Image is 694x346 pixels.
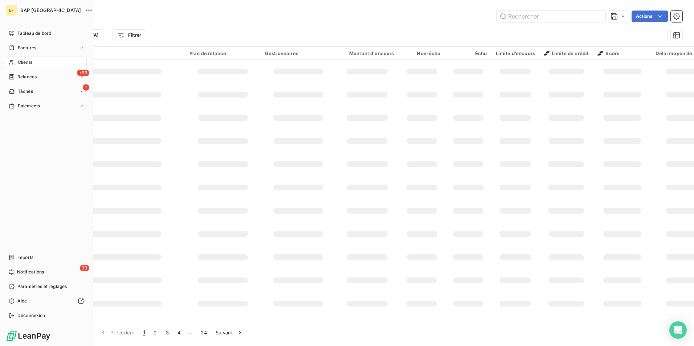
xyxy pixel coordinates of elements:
a: Aide [6,295,87,307]
span: Notifications [17,269,44,275]
input: Rechercher [497,11,605,22]
span: 1 [83,84,89,91]
div: Montant d'encours [340,50,394,56]
span: Relances [17,74,37,80]
div: BF [6,4,17,16]
span: Déconnexion [17,312,45,319]
button: Précédent [95,325,139,340]
button: Suivant [211,325,248,340]
span: Clients [18,59,32,66]
button: 3 [162,325,173,340]
span: Aide [17,298,27,304]
span: Paiements [18,103,40,109]
button: 2 [150,325,161,340]
div: Non-échu [403,50,441,56]
div: Plan de relance [189,50,256,56]
img: Logo LeanPay [6,330,51,342]
span: … [185,327,196,338]
span: Factures [18,45,36,51]
span: +99 [77,70,89,76]
button: Filtrer [113,29,146,41]
span: Score [597,50,620,56]
span: Limite de crédit [544,50,589,56]
span: 1 [143,329,145,336]
span: 33 [80,265,89,271]
div: Échu [449,50,487,56]
div: Gestionnaires [265,50,332,56]
span: BAP [GEOGRAPHIC_DATA] [20,7,81,13]
div: Open Intercom Messenger [669,321,687,339]
button: 4 [173,325,185,340]
button: Actions [632,11,668,22]
span: Paramètres et réglages [17,283,67,290]
div: Limite d’encours [496,50,535,56]
span: Tâches [18,88,33,95]
button: 1 [139,325,150,340]
span: Tableau de bord [17,30,51,37]
span: Imports [17,254,33,261]
button: 24 [196,325,211,340]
